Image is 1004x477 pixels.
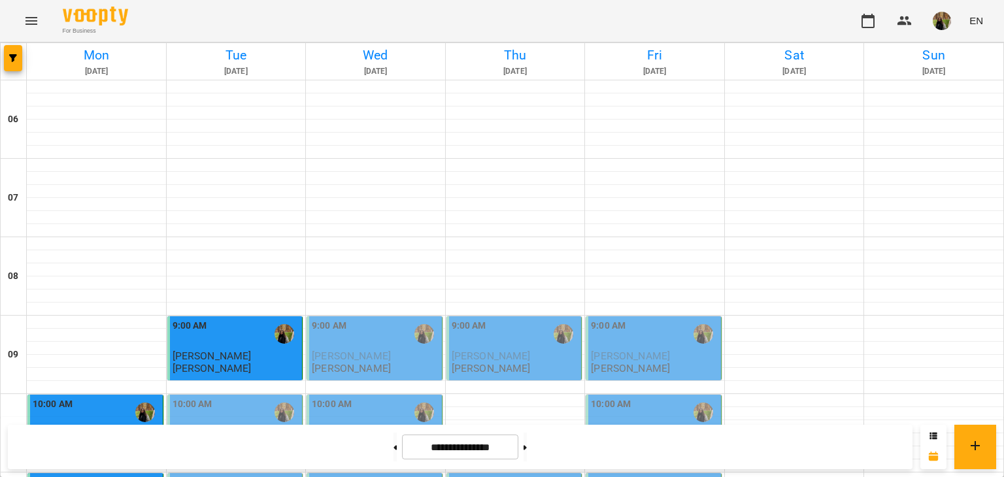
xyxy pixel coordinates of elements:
[414,324,434,344] img: Власійчук Ольга Іванівна
[964,8,988,33] button: EN
[312,350,391,362] span: [PERSON_NAME]
[8,191,18,205] h6: 07
[933,12,951,30] img: 11bdc30bc38fc15eaf43a2d8c1dccd93.jpg
[173,397,212,412] label: 10:00 AM
[63,27,128,35] span: For Business
[16,5,47,37] button: Menu
[312,363,391,374] p: [PERSON_NAME]
[308,45,443,65] h6: Wed
[414,403,434,422] img: Власійчук Ольга Іванівна
[8,269,18,284] h6: 08
[173,350,252,362] span: [PERSON_NAME]
[8,348,18,362] h6: 09
[452,319,486,333] label: 9:00 AM
[591,350,670,362] span: [PERSON_NAME]
[587,45,722,65] h6: Fri
[452,350,531,362] span: [PERSON_NAME]
[694,403,713,422] img: Власійчук Ольга Іванівна
[308,65,443,78] h6: [DATE]
[587,65,722,78] h6: [DATE]
[591,363,670,374] p: [PERSON_NAME]
[29,65,164,78] h6: [DATE]
[173,319,207,333] label: 9:00 AM
[866,45,1001,65] h6: Sun
[554,324,573,344] img: Власійчук Ольга Іванівна
[452,363,531,374] p: [PERSON_NAME]
[275,403,294,422] img: Власійчук Ольга Іванівна
[33,397,73,412] label: 10:00 AM
[727,65,862,78] h6: [DATE]
[135,403,155,422] img: Власійчук Ольга Іванівна
[169,45,304,65] h6: Tue
[694,324,713,344] img: Власійчук Ольга Іванівна
[591,397,631,412] label: 10:00 AM
[727,45,862,65] h6: Sat
[29,45,164,65] h6: Mon
[866,65,1001,78] h6: [DATE]
[173,363,252,374] p: [PERSON_NAME]
[275,324,294,344] img: Власійчук Ольга Іванівна
[969,14,983,27] span: EN
[169,65,304,78] h6: [DATE]
[448,45,583,65] h6: Thu
[312,397,352,412] label: 10:00 AM
[448,65,583,78] h6: [DATE]
[591,319,626,333] label: 9:00 AM
[63,7,128,25] img: Voopty Logo
[312,319,346,333] label: 9:00 AM
[8,112,18,127] h6: 06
